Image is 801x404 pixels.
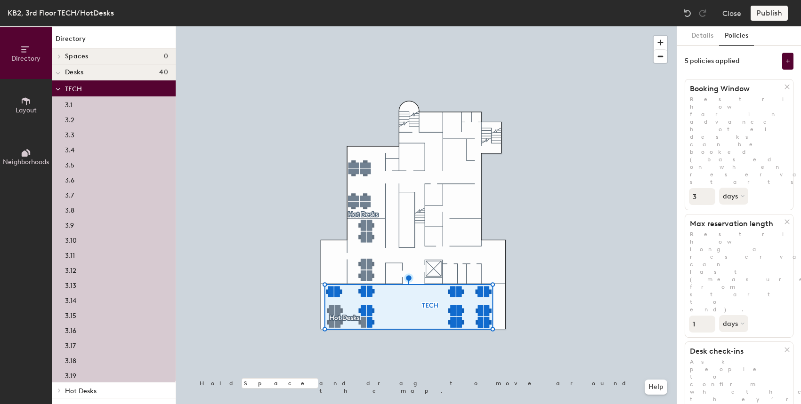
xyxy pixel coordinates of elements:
p: 3.17 [65,339,76,350]
p: Restrict how long a reservation can last (measured from start to end). [685,230,793,313]
span: Spaces [65,53,89,60]
button: days [719,188,748,205]
span: Hot Desks [65,387,97,395]
p: 3.3 [65,128,74,139]
p: 3.5 [65,158,74,169]
span: Directory [11,55,40,63]
p: 3.18 [65,354,76,365]
p: 3.14 [65,294,76,305]
p: 3.2 [65,113,74,124]
p: 3.8 [65,204,74,214]
p: 3.4 [65,143,74,154]
p: 3.10 [65,234,77,245]
p: 3.19 [65,369,76,380]
p: 3.11 [65,249,75,260]
h1: Directory [52,34,176,48]
p: 3.7 [65,189,74,199]
span: Layout [16,106,37,114]
span: Neighborhoods [3,158,49,166]
span: Desks [65,69,83,76]
h1: Desk check-ins [685,347,785,356]
p: 3.15 [65,309,76,320]
button: Close [722,6,741,21]
button: Help [645,380,667,395]
p: 3.16 [65,324,76,335]
div: KB2, 3rd Floor TECH/HotDesks [8,7,114,19]
p: 3.9 [65,219,74,230]
span: TECH [65,85,82,93]
p: 3.1 [65,98,73,109]
h1: Max reservation length [685,219,785,229]
h1: Booking Window [685,84,785,94]
span: 40 [159,69,168,76]
span: 0 [164,53,168,60]
img: Redo [698,8,707,18]
p: 3.6 [65,174,74,184]
button: Details [686,26,719,46]
p: 3.13 [65,279,76,290]
div: 5 policies applied [685,57,740,65]
img: Undo [683,8,692,18]
button: Policies [719,26,754,46]
p: Restrict how far in advance hotel desks can be booked (based on when reservation starts). [685,95,793,186]
p: 3.12 [65,264,76,275]
button: days [719,315,748,332]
